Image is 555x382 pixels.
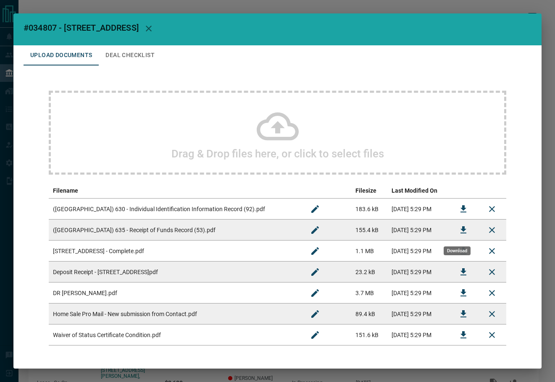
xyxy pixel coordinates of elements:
span: #034807 - [STREET_ADDRESS] [24,23,139,33]
td: DR [PERSON_NAME].pdf [49,283,301,304]
td: [DATE] 5:29 PM [387,241,449,262]
button: Download [453,325,473,345]
td: 23.2 kB [351,262,387,283]
button: Download [453,283,473,303]
button: Rename [305,304,325,324]
button: Download [453,262,473,282]
td: [DATE] 5:29 PM [387,324,449,345]
button: Rename [305,220,325,240]
td: [DATE] 5:29 PM [387,220,449,241]
td: 151.6 kB [351,324,387,345]
button: Rename [305,325,325,345]
button: Remove File [482,283,502,303]
td: [STREET_ADDRESS] - Complete.pdf [49,241,301,262]
h2: Drag & Drop files here, or click to select files [171,147,384,160]
td: [DATE] 5:29 PM [387,199,449,220]
button: Remove File [482,241,502,261]
td: 155.4 kB [351,220,387,241]
td: Home Sale Pro Mail - New submission from Contact.pdf [49,304,301,324]
td: 89.4 kB [351,304,387,324]
button: Remove File [482,325,502,345]
td: [DATE] 5:29 PM [387,262,449,283]
td: 1.1 MB [351,241,387,262]
td: [DATE] 5:29 PM [387,283,449,304]
button: Upload Documents [24,45,99,65]
button: Remove File [482,304,502,324]
td: Deposit Receipt - [STREET_ADDRESS]pdf [49,262,301,283]
td: Waiver of Status Certificate Condition.pdf [49,324,301,345]
button: Rename [305,262,325,282]
div: Drag & Drop files here, or click to select files [49,91,506,175]
th: download action column [449,183,478,199]
button: Download [453,304,473,324]
td: 3.7 MB [351,283,387,304]
td: ([GEOGRAPHIC_DATA]) 630 - Individual Identification Information Record (92).pdf [49,199,301,220]
button: Download [453,220,473,240]
button: Rename [305,283,325,303]
button: Remove File [482,220,502,240]
button: Download [453,199,473,219]
th: edit column [301,183,351,199]
th: Filename [49,183,301,199]
div: Download [444,246,471,255]
button: Remove File [482,262,502,282]
button: Rename [305,199,325,219]
button: Remove File [482,199,502,219]
th: Filesize [351,183,387,199]
td: ([GEOGRAPHIC_DATA]) 635 - Receipt of Funds Record (53).pdf [49,220,301,241]
td: [DATE] 5:29 PM [387,304,449,324]
th: Last Modified On [387,183,449,199]
button: Deal Checklist [99,45,161,65]
td: 183.6 kB [351,199,387,220]
button: Rename [305,241,325,261]
th: delete file action column [478,183,506,199]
